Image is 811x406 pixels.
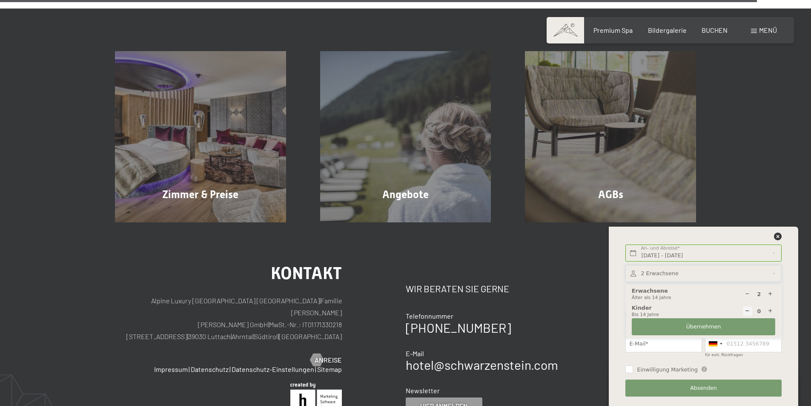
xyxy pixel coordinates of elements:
span: | [315,365,316,373]
span: Absenden [690,384,717,392]
span: Kontakt [271,263,342,283]
span: E-Mail [406,349,424,357]
span: | [278,332,279,340]
button: Absenden [625,380,781,397]
span: AGBs [598,188,623,201]
span: Wir beraten Sie gerne [406,283,509,294]
a: Impressum [154,365,188,373]
span: Anreise [315,355,342,365]
a: BUCHEN [702,26,728,34]
a: Premium Spa [593,26,633,34]
a: hotel@schwarzenstein.com [406,357,558,372]
span: | [189,365,190,373]
a: Buchung Zimmer & Preise [98,51,303,222]
span: Menü [759,26,777,34]
span: | [268,320,269,328]
a: Buchung Angebote [303,51,508,222]
span: | [253,332,254,340]
a: Bildergalerie [648,26,687,34]
span: | [229,365,231,373]
span: | [187,332,188,340]
a: Sitemap [317,365,342,373]
span: Einwilligung Marketing [637,366,698,374]
span: | [231,332,232,340]
a: [PHONE_NUMBER] [406,320,511,335]
span: Zimmer & Preise [162,188,238,201]
span: Angebote [382,188,429,201]
p: Alpine Luxury [GEOGRAPHIC_DATA] [GEOGRAPHIC_DATA] Familie [PERSON_NAME] [PERSON_NAME] GmbH MwSt.-... [115,295,342,343]
span: Telefonnummer [406,312,453,320]
span: Übernehmen [686,323,721,331]
a: Datenschutz [191,365,229,373]
a: Datenschutz-Einstellungen [232,365,314,373]
input: 01512 3456789 [705,335,782,352]
span: | [320,297,321,305]
a: Anreise [310,355,342,365]
span: Newsletter [406,386,440,394]
label: für evtl. Rückfragen [705,353,743,357]
button: Übernehmen [632,318,775,336]
a: Buchung AGBs [508,51,713,222]
div: Germany (Deutschland): +49 [705,335,725,352]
